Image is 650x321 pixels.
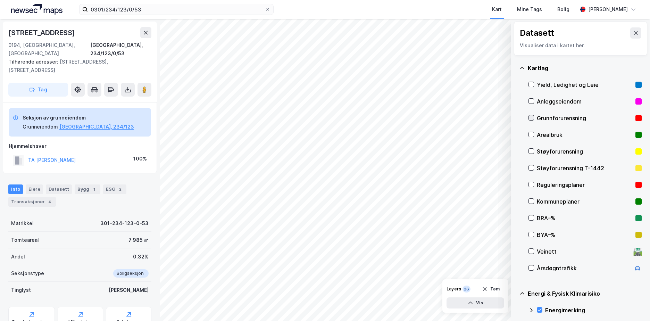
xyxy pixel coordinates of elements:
[109,286,149,294] div: [PERSON_NAME]
[133,253,149,261] div: 0.32%
[75,184,100,194] div: Bygg
[88,4,265,15] input: Søk på adresse, matrikkel, gårdeiere, leietakere eller personer
[447,286,461,292] div: Layers
[8,58,146,74] div: [STREET_ADDRESS], [STREET_ADDRESS]
[537,181,633,189] div: Reguleringsplaner
[46,198,53,205] div: 4
[462,286,470,293] div: 26
[557,5,569,14] div: Bolig
[133,155,147,163] div: 100%
[545,306,642,314] div: Energimerking
[537,147,633,156] div: Støyforurensning
[23,114,134,122] div: Seksjon av grunneiendom
[520,41,641,50] div: Visualiser data i kartet her.
[8,197,56,207] div: Transaksjoner
[528,289,642,298] div: Energi & Fysisk Klimarisiko
[11,253,25,261] div: Andel
[23,123,58,131] div: Grunneiendom
[537,97,633,106] div: Anleggseiendom
[517,5,542,14] div: Mine Tags
[537,247,631,256] div: Veinett
[117,186,124,193] div: 2
[477,283,504,295] button: Tøm
[528,64,642,72] div: Kartlag
[537,214,633,222] div: BRA–%
[90,41,151,58] div: [GEOGRAPHIC_DATA], 234/123/0/53
[26,184,43,194] div: Eiere
[59,123,134,131] button: [GEOGRAPHIC_DATA], 234/123
[537,131,633,139] div: Arealbruk
[8,83,68,97] button: Tag
[11,4,62,15] img: logo.a4113a55bc3d86da70a041830d287a7e.svg
[8,184,23,194] div: Info
[633,247,642,256] div: 🛣️
[537,114,633,122] div: Grunnforurensning
[103,184,126,194] div: ESG
[46,184,72,194] div: Datasett
[447,297,504,308] button: Vis
[537,164,633,172] div: Støyforurensning T-1442
[588,5,628,14] div: [PERSON_NAME]
[11,236,39,244] div: Tomteareal
[100,219,149,228] div: 301-234-123-0-53
[537,231,633,239] div: BYA–%
[128,236,149,244] div: 7 985 ㎡
[520,27,554,39] div: Datasett
[537,197,633,206] div: Kommuneplaner
[537,264,631,272] div: Årsdøgntrafikk
[8,27,76,38] div: [STREET_ADDRESS]
[9,142,151,150] div: Hjemmelshaver
[8,41,90,58] div: 0194, [GEOGRAPHIC_DATA], [GEOGRAPHIC_DATA]
[537,81,633,89] div: Yield, Ledighet og Leie
[11,286,31,294] div: Tinglyst
[492,5,502,14] div: Kart
[11,219,34,228] div: Matrikkel
[91,186,98,193] div: 1
[11,269,44,278] div: Seksjonstype
[8,59,60,65] span: Tilhørende adresser:
[615,288,650,321] iframe: Chat Widget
